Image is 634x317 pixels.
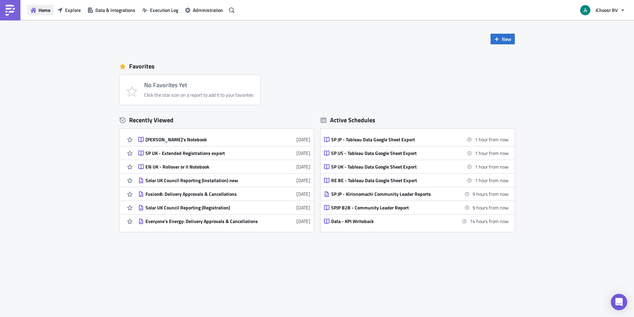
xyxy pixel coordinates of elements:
time: 2025-10-02 01:00 [473,190,509,197]
a: Solar UK Council Reporting (Installation) new[DATE] [138,174,310,187]
div: Solar UK Council Reporting (Registration) [145,205,265,211]
div: SP US - Tableau Data Google Sheet Export [331,150,450,156]
a: SPJP B2B - Community Leader Report9 hours from now [324,201,509,214]
div: [PERSON_NAME]'s Notebook [145,137,265,143]
a: RE BE - Tableau Data Google Sheet Export1 hour from now [324,174,509,187]
time: 2025-09-30T14:17:47Z [296,136,310,143]
button: Home [27,5,54,15]
span: Explore [65,6,81,14]
a: EN UK - Rollover or II Notebook[DATE] [138,160,310,173]
a: SP US - Tableau Data Google Sheet Export1 hour from now [324,146,509,160]
div: SP JP - Kirinnomachi Community Leader Reports [331,191,450,197]
span: Execution Log [150,6,178,14]
div: RE BE - Tableau Data Google Sheet Export [331,177,450,184]
div: SP JP - Tableau Data Google Sheet Export [331,137,450,143]
a: [PERSON_NAME]'s Notebook[DATE] [138,133,310,146]
time: 2025-10-01 17:00 [475,149,509,157]
time: 2025-08-21T12:22:31Z [296,149,310,157]
img: PushMetrics [5,5,16,16]
h4: No Favorites Yet [144,82,253,89]
span: New [502,35,511,43]
button: Explore [54,5,84,15]
time: 2025-06-09T14:28:33Z [296,190,310,197]
a: SP JP - Tableau Data Google Sheet Export1 hour from now [324,133,509,146]
a: Solar UK Council Reporting (Registration)[DATE] [138,201,310,214]
button: Administration [182,5,227,15]
div: SP UK - Tableau Data Google Sheet Export [331,164,450,170]
a: SP UK - Tableau Data Google Sheet Export1 hour from now [324,160,509,173]
a: Everyone's Energy: Delivery Approvals & Cancellations[DATE] [138,215,310,228]
time: 2025-10-01 17:00 [475,136,509,143]
div: Data - KPI Writeback [331,218,450,224]
a: SP UK - Extended Registrations export[DATE] [138,146,310,160]
button: Data & Integrations [84,5,139,15]
a: Fusion8: Delivery Approvals & Cancellations[DATE] [138,187,310,201]
div: Solar UK Council Reporting (Installation) new [145,177,265,184]
div: Everyone's Energy: Delivery Approvals & Cancellations [145,218,265,224]
img: Avatar [579,4,591,16]
span: iChoosr BV [596,6,618,14]
time: 2025-06-17T08:53:43Z [296,177,310,184]
div: Active Schedules [321,116,375,124]
div: Click the star icon on a report to add it to your favorites [144,92,253,98]
time: 2025-06-04T09:25:01Z [296,218,310,225]
div: SP UK - Extended Registrations export [145,150,265,156]
time: 2025-10-02 01:00 [473,204,509,211]
button: New [491,34,515,44]
span: Home [38,6,50,14]
span: Data & Integrations [95,6,135,14]
time: 2025-06-09T14:28:05Z [296,204,310,211]
a: SP JP - Kirinnomachi Community Leader Reports9 hours from now [324,187,509,201]
button: iChoosr BV [576,3,629,18]
time: 2025-10-01 17:00 [475,163,509,170]
a: Data - KPI Writeback14 hours from now [324,215,509,228]
div: Fusion8: Delivery Approvals & Cancellations [145,191,265,197]
time: 2025-07-01T09:30:27Z [296,163,310,170]
button: Execution Log [139,5,182,15]
time: 2025-10-02 06:00 [470,218,509,225]
span: Administration [193,6,223,14]
div: Open Intercom Messenger [611,294,627,310]
div: SPJP B2B - Community Leader Report [331,205,450,211]
div: Favorites [120,61,515,72]
div: Recently Viewed [120,115,314,125]
time: 2025-10-01 17:00 [475,177,509,184]
div: EN UK - Rollover or II Notebook [145,164,265,170]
